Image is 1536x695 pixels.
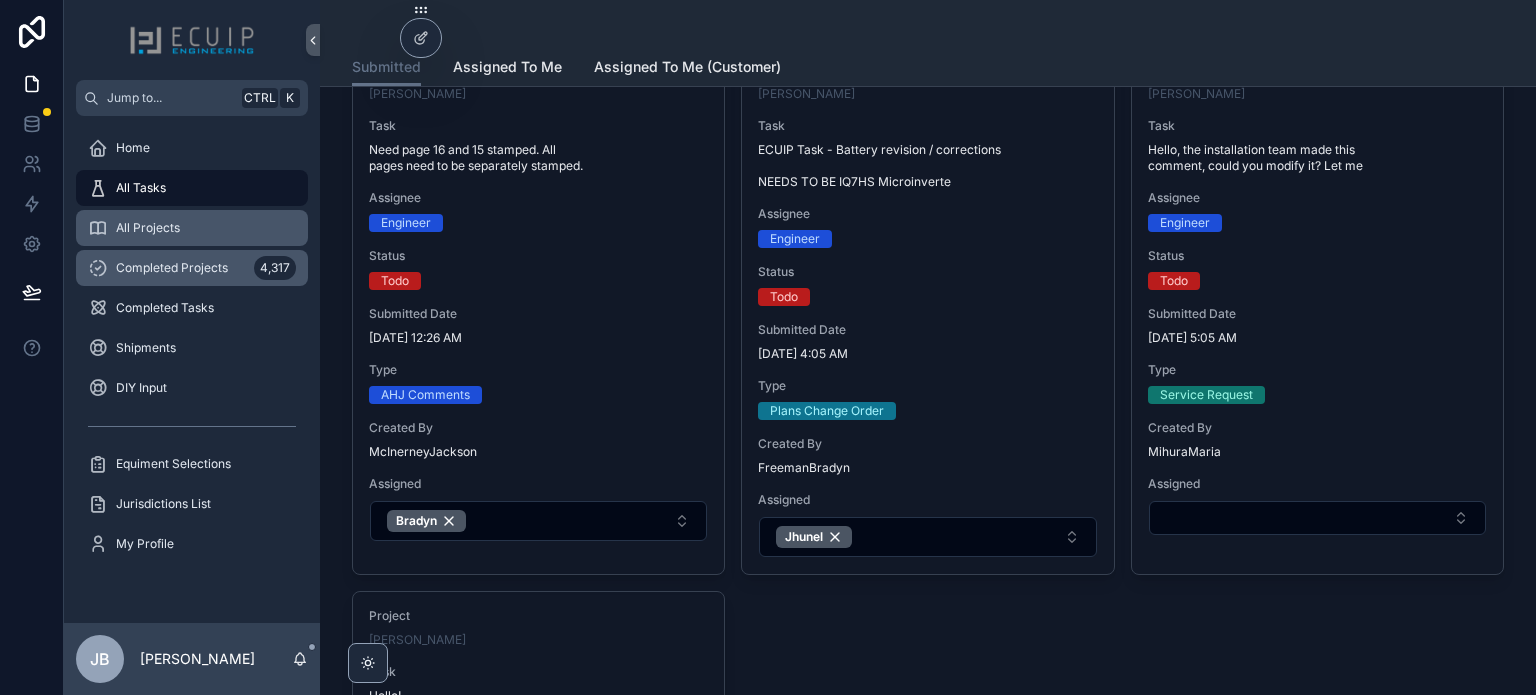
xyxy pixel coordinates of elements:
[758,206,1097,222] span: Assignee
[76,250,308,286] a: Completed Projects4,317
[76,486,308,522] a: Jurisdictions List
[381,272,409,290] div: Todo
[116,536,174,552] span: My Profile
[758,142,1097,190] span: ECUIP Task - Battery revision / corrections NEEDS TO BE IQ7HS Microinverte
[770,288,798,306] div: Todo
[76,526,308,562] a: My Profile
[1148,142,1487,174] span: Hello, the installation team made this comment, could you modify it? Let me
[369,420,708,436] span: Created By
[758,436,1097,452] span: Created By
[369,476,708,492] span: Assigned
[1148,444,1487,460] span: MihuraMaria
[370,501,707,541] button: Select Button
[758,378,1097,394] span: Type
[76,446,308,482] a: Equiment Selections
[770,230,820,248] div: Engineer
[369,248,708,264] span: Status
[140,649,255,669] p: [PERSON_NAME]
[369,330,708,346] span: [DATE] 12:26 AM
[369,608,708,624] span: Project
[90,647,110,671] span: JB
[76,130,308,166] a: Home
[76,290,308,326] a: Completed Tasks
[381,214,431,232] div: Engineer
[369,632,466,648] a: [PERSON_NAME]
[594,49,781,89] a: Assigned To Me (Customer)
[758,264,1097,280] span: Status
[1149,501,1486,535] button: Select Button
[758,86,855,102] a: [PERSON_NAME]
[776,526,852,548] button: Unselect 951
[369,664,708,680] span: Task
[369,86,466,102] a: [PERSON_NAME]
[64,116,320,588] div: scrollable content
[76,170,308,206] a: All Tasks
[116,220,180,236] span: All Projects
[369,362,708,378] span: Type
[352,57,421,77] span: Submitted
[381,386,470,404] div: AHJ Comments
[741,45,1114,575] a: Project[PERSON_NAME]TaskECUIP Task - Battery revision / corrections NEEDS TO BE IQ7HS Microinvert...
[116,180,166,196] span: All Tasks
[758,118,1097,134] span: Task
[396,513,437,529] span: Bradyn
[116,380,167,396] span: DIY Input
[1148,362,1487,378] span: Type
[76,330,308,366] a: Shipments
[116,496,211,512] span: Jurisdictions List
[129,24,255,56] img: App logo
[758,460,1097,476] span: FreemanBradyn
[1148,248,1487,264] span: Status
[1160,386,1253,404] div: Service Request
[1148,476,1487,492] span: Assigned
[76,210,308,246] a: All Projects
[116,260,228,276] span: Completed Projects
[453,49,562,89] a: Assigned To Me
[76,370,308,406] a: DIY Input
[116,340,176,356] span: Shipments
[369,142,708,174] span: Need page 16 and 15 stamped. All pages need to be separately stamped.
[387,510,466,532] button: Unselect 7
[116,456,231,472] span: Equiment Selections
[1148,190,1487,206] span: Assignee
[1148,86,1245,102] a: [PERSON_NAME]
[107,90,234,106] span: Jump to...
[116,300,214,316] span: Completed Tasks
[1160,272,1188,290] div: Todo
[76,80,308,116] button: Jump to...CtrlK
[1148,420,1487,436] span: Created By
[1160,214,1210,232] div: Engineer
[352,45,725,575] a: Project[PERSON_NAME]TaskNeed page 16 and 15 stamped. All pages need to be separately stamped.Assi...
[369,306,708,322] span: Submitted Date
[254,256,296,280] div: 4,317
[453,57,562,77] span: Assigned To Me
[242,88,278,108] span: Ctrl
[594,57,781,77] span: Assigned To Me (Customer)
[1148,306,1487,322] span: Submitted Date
[116,140,150,156] span: Home
[759,517,1096,557] button: Select Button
[758,346,1097,362] span: [DATE] 4:05 AM
[352,49,421,87] a: Submitted
[369,444,708,460] span: McInerneyJackson
[1131,45,1504,575] a: Project[PERSON_NAME]TaskHello, the installation team made this comment, could you modify it? Let ...
[770,402,884,420] div: Plans Change Order
[758,322,1097,338] span: Submitted Date
[282,90,298,106] span: K
[369,118,708,134] span: Task
[369,190,708,206] span: Assignee
[785,529,823,545] span: Jhunel
[1148,330,1487,346] span: [DATE] 5:05 AM
[758,492,1097,508] span: Assigned
[1148,118,1487,134] span: Task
